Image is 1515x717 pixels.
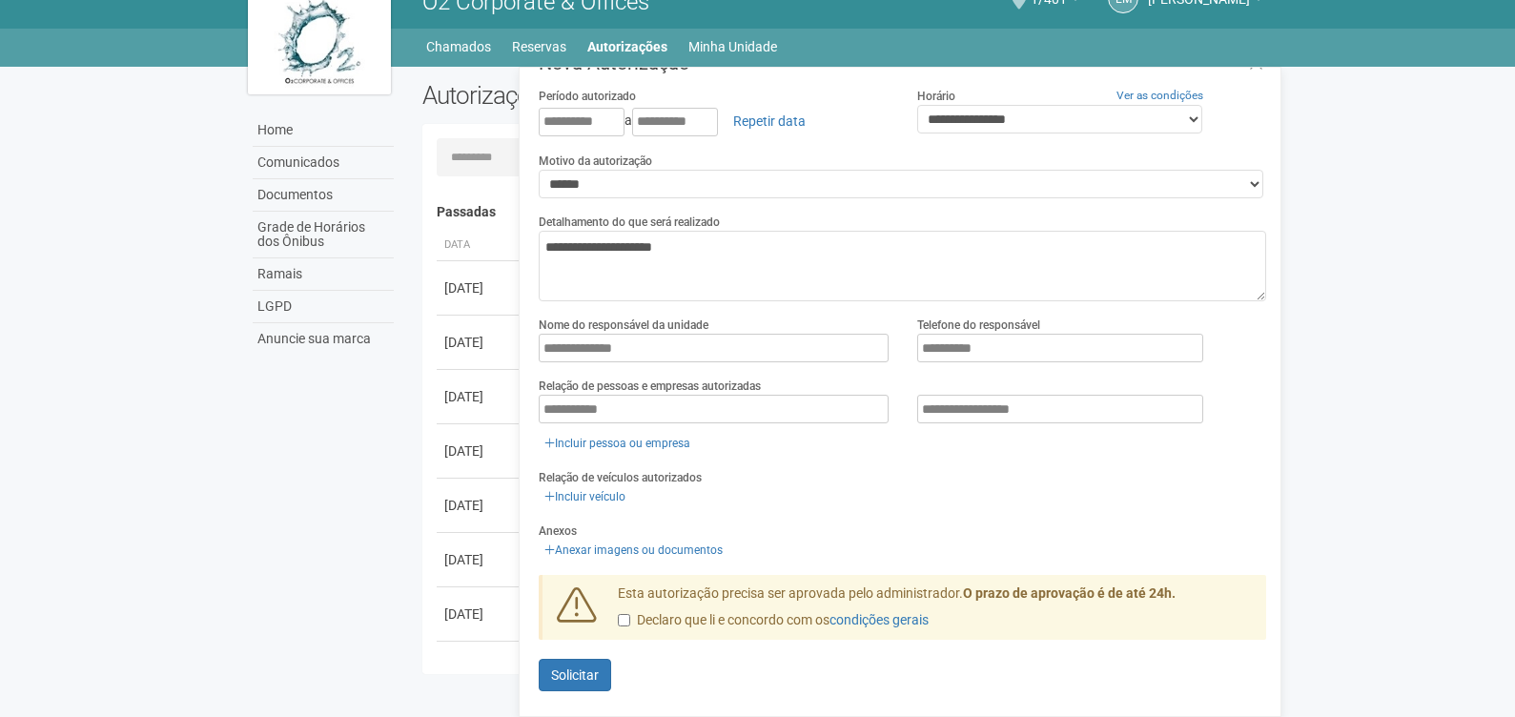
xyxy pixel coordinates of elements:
[618,614,630,626] input: Declaro que li e concordo com oscondições gerais
[437,205,1254,219] h4: Passadas
[539,540,728,561] a: Anexar imagens ou documentos
[539,317,708,334] label: Nome do responsável da unidade
[253,258,394,291] a: Ramais
[444,550,515,569] div: [DATE]
[604,584,1267,640] div: Esta autorização precisa ser aprovada pelo administrador.
[437,230,522,261] th: Data
[551,667,599,683] span: Solicitar
[422,81,830,110] h2: Autorizações
[539,522,577,540] label: Anexos
[917,317,1040,334] label: Telefone do responsável
[444,387,515,406] div: [DATE]
[539,88,636,105] label: Período autorizado
[539,153,652,170] label: Motivo da autorização
[253,212,394,258] a: Grade de Horários dos Ônibus
[539,486,631,507] a: Incluir veículo
[426,33,491,60] a: Chamados
[444,604,515,624] div: [DATE]
[444,441,515,461] div: [DATE]
[587,33,667,60] a: Autorizações
[253,323,394,355] a: Anuncie sua marca
[917,88,955,105] label: Horário
[539,214,720,231] label: Detalhamento do que será realizado
[1116,89,1203,102] a: Ver as condições
[539,105,889,137] div: a
[539,469,702,486] label: Relação de veículos autorizados
[721,105,818,137] a: Repetir data
[444,333,515,352] div: [DATE]
[444,659,515,678] div: [DATE]
[444,496,515,515] div: [DATE]
[253,147,394,179] a: Comunicados
[618,611,929,630] label: Declaro que li e concordo com os
[253,179,394,212] a: Documentos
[253,114,394,147] a: Home
[539,378,761,395] label: Relação de pessoas e empresas autorizadas
[253,291,394,323] a: LGPD
[539,433,696,454] a: Incluir pessoa ou empresa
[444,278,515,297] div: [DATE]
[688,33,777,60] a: Minha Unidade
[539,53,1266,72] h3: Nova Autorização
[963,585,1176,601] strong: O prazo de aprovação é de até 24h.
[539,659,611,691] button: Solicitar
[512,33,566,60] a: Reservas
[829,612,929,627] a: condições gerais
